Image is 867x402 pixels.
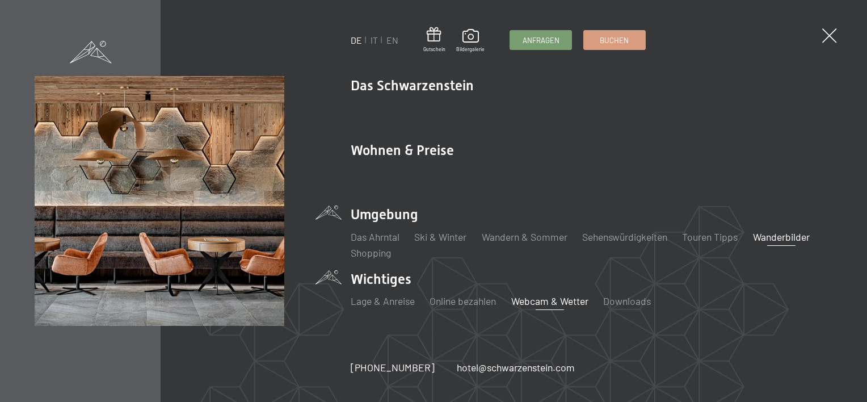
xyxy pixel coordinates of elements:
span: Buchen [600,35,629,45]
a: Bildergalerie [456,29,485,53]
span: Anfragen [523,35,559,45]
a: EN [386,35,398,45]
a: Online bezahlen [430,295,496,307]
a: Wanderbilder [753,231,810,243]
a: Gutschein [423,27,445,53]
a: Webcam & Wetter [511,295,588,307]
a: Shopping [351,246,391,259]
span: Gutschein [423,46,445,53]
a: Das Ahrntal [351,231,399,243]
a: hotel@schwarzenstein.com [457,361,575,375]
a: Wandern & Sommer [482,231,567,243]
a: Touren Tipps [682,231,738,243]
img: Wellnesshotels - Bar - Spieltische - Kinderunterhaltung [35,76,284,326]
a: DE [351,35,362,45]
a: Anfragen [510,31,571,49]
span: Bildergalerie [456,46,485,53]
a: Lage & Anreise [351,295,415,307]
span: [PHONE_NUMBER] [351,361,435,374]
a: Sehenswürdigkeiten [582,231,667,243]
a: Downloads [603,295,651,307]
a: Buchen [584,31,645,49]
a: [PHONE_NUMBER] [351,361,435,375]
a: IT [371,35,378,45]
a: Ski & Winter [414,231,466,243]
